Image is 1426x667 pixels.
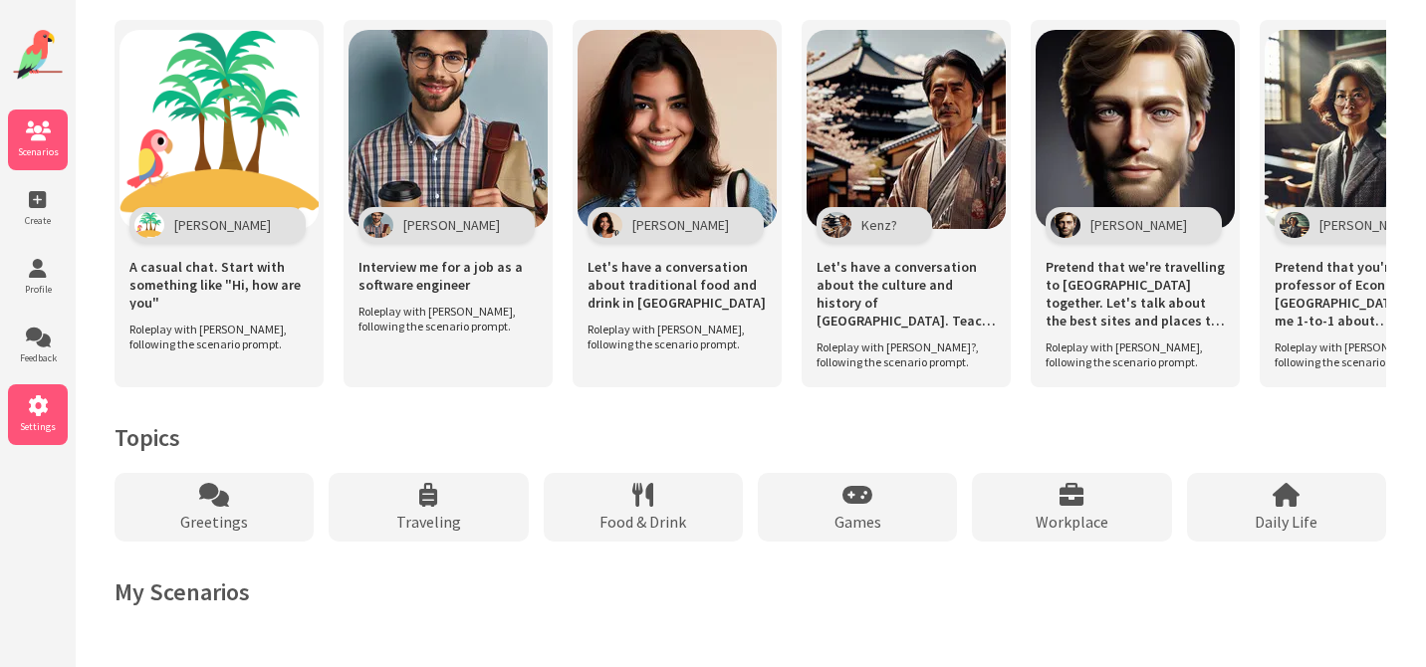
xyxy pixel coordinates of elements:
img: Character [134,212,164,238]
span: Feedback [8,351,68,364]
img: Scenario Image [119,30,319,229]
img: Character [1280,212,1309,238]
span: Create [8,214,68,227]
span: Roleplay with [PERSON_NAME], following the scenario prompt. [129,322,299,351]
span: Roleplay with [PERSON_NAME], following the scenario prompt. [1046,339,1215,369]
span: [PERSON_NAME] [1090,216,1187,234]
span: Pretend that we're travelling to [GEOGRAPHIC_DATA] together. Let's talk about the best sites and ... [1046,258,1225,330]
img: Scenario Image [578,30,777,229]
span: Traveling [396,512,461,532]
span: Roleplay with [PERSON_NAME], following the scenario prompt. [358,304,528,333]
span: A casual chat. Start with something like "Hi, how are you" [129,258,309,312]
span: Scenarios [8,145,68,158]
img: Character [593,212,622,238]
img: Website Logo [13,30,63,80]
span: Food & Drink [599,512,686,532]
span: Profile [8,283,68,296]
img: Scenario Image [349,30,548,229]
span: Roleplay with [PERSON_NAME], following the scenario prompt. [588,322,757,351]
img: Scenario Image [807,30,1006,229]
img: Character [822,212,851,238]
span: Roleplay with [PERSON_NAME]?, following the scenario prompt. [817,339,986,369]
span: Kenz? [861,216,897,234]
span: Let's have a conversation about traditional food and drink in [GEOGRAPHIC_DATA] [588,258,767,312]
h2: Topics [115,422,1386,453]
span: Greetings [180,512,248,532]
span: Interview me for a job as a software engineer [358,258,538,294]
span: [PERSON_NAME] [403,216,500,234]
span: [PERSON_NAME] [632,216,729,234]
span: [PERSON_NAME] [174,216,271,234]
img: Character [363,212,393,238]
img: Character [1051,212,1080,238]
h2: My Scenarios [115,576,1386,607]
span: [PERSON_NAME] [1319,216,1416,234]
span: Let's have a conversation about the culture and history of [GEOGRAPHIC_DATA]. Teach me about it [817,258,996,330]
span: Daily Life [1255,512,1317,532]
span: Settings [8,420,68,433]
img: Scenario Image [1036,30,1235,229]
span: Workplace [1036,512,1108,532]
span: Games [834,512,881,532]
